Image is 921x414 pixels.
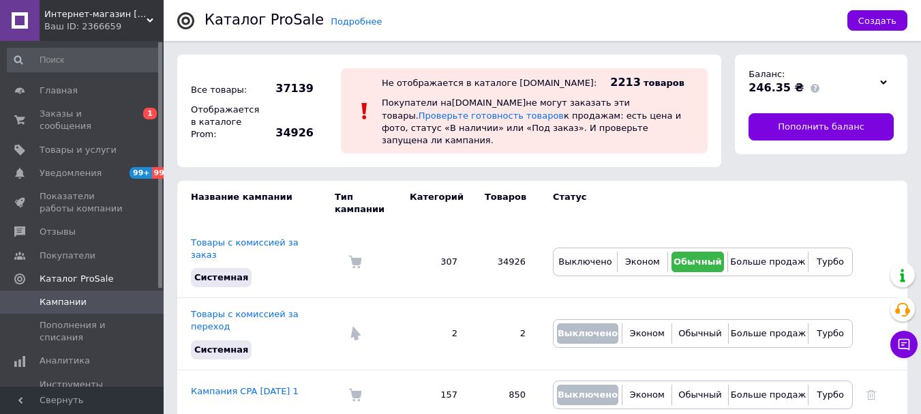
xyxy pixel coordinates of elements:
[471,298,539,370] td: 2
[40,144,117,156] span: Товары и услуги
[335,181,396,226] td: Тип кампании
[676,323,724,344] button: Обычный
[558,256,612,267] span: Выключено
[626,385,668,405] button: Эконом
[731,328,806,338] span: Больше продаж
[812,385,849,405] button: Турбо
[749,81,804,94] span: 246.35 ₴
[40,250,95,262] span: Покупатели
[348,255,362,269] img: Комиссия за заказ
[621,252,664,272] button: Эконом
[539,181,853,226] td: Статус
[749,69,785,79] span: Баланс:
[644,78,684,88] span: товаров
[331,16,382,27] a: Подробнее
[817,256,844,267] span: Турбо
[354,101,375,121] img: :exclamation:
[177,181,335,226] td: Название кампании
[749,113,894,141] a: Пополнить баланс
[731,389,806,400] span: Больше продаж
[630,389,665,400] span: Эконом
[187,100,262,145] div: Отображается в каталоге Prom:
[610,76,641,89] span: 2213
[143,108,157,119] span: 1
[205,13,324,27] div: Каталог ProSale
[812,252,849,272] button: Турбо
[40,190,126,215] span: Показатели работы компании
[630,328,665,338] span: Эконом
[152,167,175,179] span: 99+
[382,78,597,88] div: Не отображается в каталоге [DOMAIN_NAME]:
[191,309,299,331] a: Товары с комиссией за переход
[890,331,918,358] button: Чат с покупателем
[732,385,804,405] button: Больше продаж
[266,81,314,96] span: 37139
[558,328,618,338] span: Выключено
[194,344,248,355] span: Системная
[40,379,126,403] span: Инструменты вебмастера и SEO
[557,385,618,405] button: Выключено
[817,328,844,338] span: Турбо
[817,389,844,400] span: Турбо
[40,319,126,344] span: Пополнения и списания
[130,167,152,179] span: 99+
[678,328,721,338] span: Обычный
[44,8,147,20] span: Интернет-магазин Minimalka.com - минимальные цены на одежду и обувь, нижнее белье и другие товары
[40,226,76,238] span: Отзывы
[471,226,539,298] td: 34926
[191,386,299,396] a: Кампания CPA [DATE] 1
[194,272,248,282] span: Системная
[471,181,539,226] td: Товаров
[626,323,668,344] button: Эконом
[396,226,471,298] td: 307
[40,108,126,132] span: Заказы и сообщения
[812,323,849,344] button: Турбо
[778,121,864,133] span: Пополнить баланс
[348,388,362,402] img: Комиссия за заказ
[396,298,471,370] td: 2
[266,125,314,141] span: 34926
[558,389,618,400] span: Выключено
[866,389,876,400] a: Удалить
[674,256,722,267] span: Обычный
[40,273,113,285] span: Каталог ProSale
[858,16,896,26] span: Создать
[557,252,614,272] button: Выключено
[678,389,721,400] span: Обычный
[847,10,907,31] button: Создать
[676,385,724,405] button: Обычный
[396,181,471,226] td: Категорий
[40,85,78,97] span: Главная
[730,256,805,267] span: Больше продаж
[7,48,161,72] input: Поиск
[191,237,299,260] a: Товары с комиссией за заказ
[187,80,262,100] div: Все товары:
[419,110,564,121] a: Проверьте готовность товаров
[732,323,804,344] button: Больше продаж
[40,167,102,179] span: Уведомления
[348,327,362,340] img: Комиссия за переход
[40,355,90,367] span: Аналитика
[557,323,618,344] button: Выключено
[671,252,724,272] button: Обычный
[44,20,164,33] div: Ваш ID: 2366659
[40,296,87,308] span: Кампании
[382,98,681,145] span: Покупатели на [DOMAIN_NAME] не могут заказать эти товары. к продажам: есть цена и фото, статус «В...
[625,256,660,267] span: Эконом
[731,252,804,272] button: Больше продаж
